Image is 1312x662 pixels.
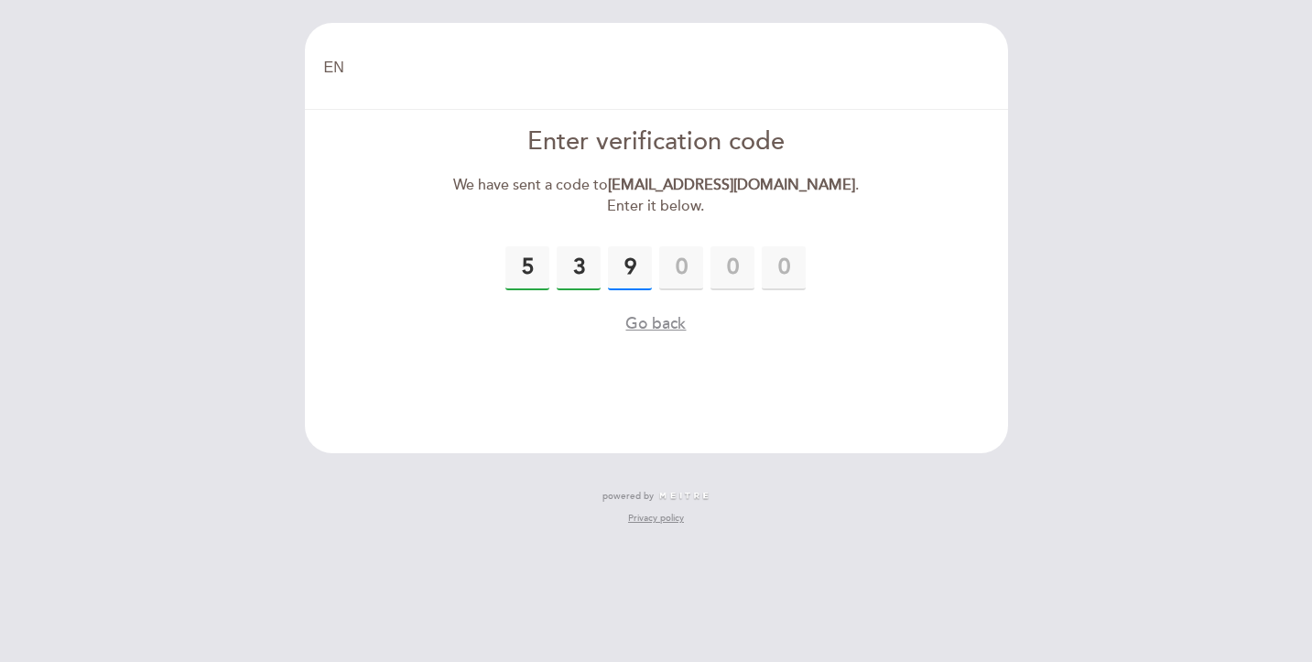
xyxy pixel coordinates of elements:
[602,490,654,503] span: powered by
[446,125,866,160] div: Enter verification code
[608,246,652,290] input: 0
[710,246,754,290] input: 0
[557,246,601,290] input: 0
[608,176,855,194] strong: [EMAIL_ADDRESS][DOMAIN_NAME]
[659,246,703,290] input: 0
[762,246,806,290] input: 0
[505,246,549,290] input: 0
[625,312,686,335] button: Go back
[658,492,710,501] img: MEITRE
[446,175,866,217] div: We have sent a code to . Enter it below.
[628,512,684,525] a: Privacy policy
[602,490,710,503] a: powered by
